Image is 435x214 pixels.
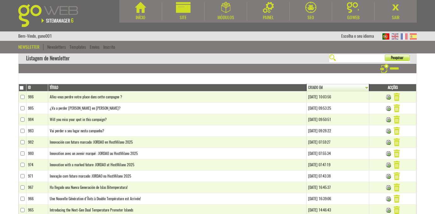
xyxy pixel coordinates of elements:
[221,2,230,13] img: Módulos
[50,85,306,90] a: Título
[18,44,43,50] div: Newsletter
[390,2,401,13] img: Sair
[386,140,391,145] img: Enviar Newsletter
[26,182,48,193] td: 967
[306,193,369,205] td: [DATE] 16:39:06
[394,184,400,189] a: Apagar Newsletter
[305,2,316,13] img: SEO
[394,94,400,99] a: Apagar Newsletter
[26,159,48,171] td: 974
[48,91,306,103] td: Allez-vous perdre votre place dans cette campagne ?
[70,44,86,50] a: Templates
[306,159,369,171] td: [DATE] 07:47:19
[386,174,391,179] img: Enviar Newsletter
[26,125,48,137] td: 983
[386,151,391,156] img: Enviar Newsletter
[306,91,369,103] td: [DATE] 10:03:56
[306,114,369,125] td: [DATE] 09:50:51
[341,31,380,41] div: Escolha o seu idioma
[394,105,400,110] a: Apagar Newsletter
[26,91,48,103] td: 986
[394,138,400,146] img: Remover
[205,14,247,21] div: Módulos
[135,2,146,13] img: Início
[394,128,400,133] a: Apagar Newsletter
[386,196,391,201] img: Enviar Newsletter
[26,193,48,205] td: 966
[332,14,374,21] div: Goweb
[394,117,400,122] a: Apagar Newsletter
[394,93,400,101] img: Remover
[385,55,410,61] button: Pesquisar
[386,95,391,100] img: Enviar Newsletter
[375,14,417,21] div: Sair
[306,125,369,137] td: [DATE] 09:28:22
[28,85,47,90] a: Id
[394,207,400,212] a: Apagar Newsletter
[48,171,306,182] td: Inovação com futuro marcado: JORDAO na HostMilano 2025
[386,117,391,122] img: Enviar Newsletter
[308,85,368,90] a: Criado em
[394,150,400,157] img: Remover
[26,171,48,182] td: 971
[394,184,400,191] img: Remover
[382,33,389,40] img: PT
[247,14,289,21] div: Painel
[306,103,369,114] td: [DATE] 09:53:25
[90,44,99,50] a: Envios
[48,182,306,193] td: Ha llegado una Nueva Generación de Islas Bitemperatura!
[48,103,306,114] td: ¿Va a perder [PERSON_NAME] en [PERSON_NAME]?
[394,173,400,178] a: Apagar Newsletter
[26,137,48,148] td: 982
[306,171,369,182] td: [DATE] 07:43:38
[394,161,400,169] img: Remover
[119,14,162,21] div: Início
[306,148,369,159] td: [DATE] 07:55:34
[392,33,398,40] img: EN
[394,195,400,203] img: Remover
[47,44,66,50] a: Newsletters
[394,116,400,123] img: Remover
[26,114,48,125] td: 984
[394,127,400,135] img: Remover
[48,125,306,137] td: Vai perder o seu lugar nesta campanha?
[306,137,369,148] td: [DATE] 07:59:27
[48,159,306,171] td: Innovation with a marked future: JORDAO at HostMilano 2025
[394,196,400,201] a: Apagar Newsletter
[394,172,400,180] img: Remover
[48,148,306,159] td: Innovation avec un avenir marqué : JORDAO au HostMilano 2025
[410,33,417,40] img: ES
[162,14,204,21] div: Site
[386,129,391,134] img: Enviar Newsletter
[263,2,274,13] img: Painel
[26,55,70,62] nobr: Listagem de Newsletter
[385,55,404,61] span: Pesquisar
[26,103,48,114] td: 985
[386,208,391,213] img: Enviar Newsletter
[394,104,400,112] img: Remover
[347,2,360,13] img: Goweb
[48,193,306,205] td: Une Nouvelle Génération d'Îlots à Double Température est Arrivée!
[290,14,332,21] div: SEO
[369,84,416,91] th: Acções
[48,114,306,125] td: Will you miss your spot in this campaign?
[18,31,52,41] div: Bem-Vindo, guno001
[401,33,408,40] img: FR
[394,139,400,144] a: Apagar Newsletter
[306,182,369,193] td: [DATE] 16:45:37
[176,2,191,13] img: Site
[48,137,306,148] td: Innovación con futuro marcado: JORDAO en HostMilano 2025
[386,162,391,167] img: Enviar Newsletter
[103,44,115,50] a: Inscrito
[394,206,400,214] img: Remover
[18,4,85,27] img: Goweb
[386,106,391,111] img: Enviar Newsletter
[394,162,400,167] a: Apagar Newsletter
[26,148,48,159] td: 980
[394,151,400,156] a: Apagar Newsletter
[386,185,391,190] img: Enviar Newsletter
